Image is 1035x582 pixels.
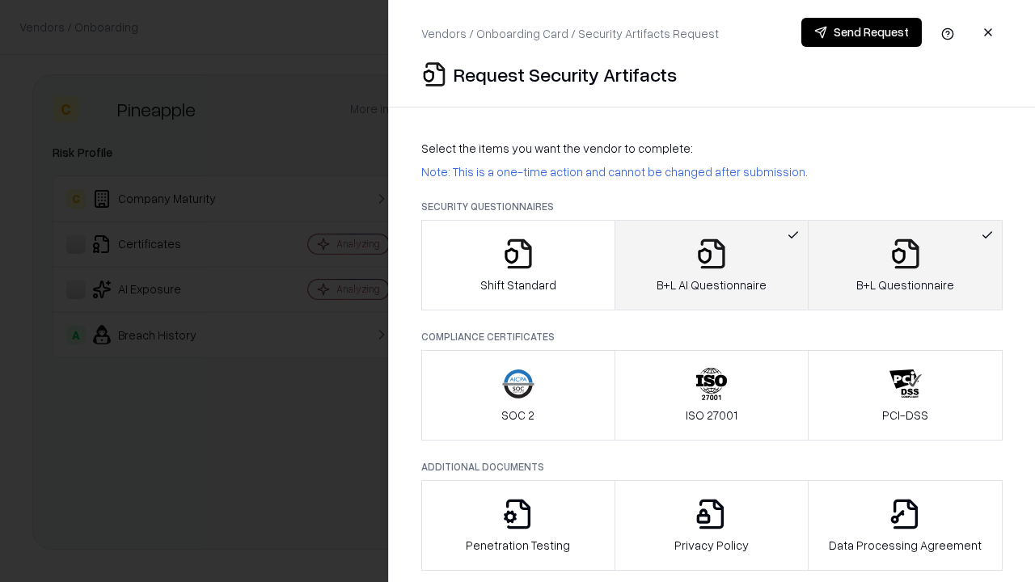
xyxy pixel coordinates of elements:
p: Vendors / Onboarding Card / Security Artifacts Request [421,25,719,42]
p: Privacy Policy [674,537,749,554]
button: B+L AI Questionnaire [615,220,809,310]
button: Data Processing Agreement [808,480,1003,571]
p: Security Questionnaires [421,200,1003,213]
button: Privacy Policy [615,480,809,571]
button: Penetration Testing [421,480,615,571]
p: PCI-DSS [882,407,928,424]
button: Shift Standard [421,220,615,310]
p: Note: This is a one-time action and cannot be changed after submission. [421,163,1003,180]
button: PCI-DSS [808,350,1003,441]
p: Select the items you want the vendor to complete: [421,140,1003,157]
button: SOC 2 [421,350,615,441]
p: B+L Questionnaire [856,276,954,293]
p: Data Processing Agreement [829,537,982,554]
p: SOC 2 [501,407,534,424]
button: ISO 27001 [615,350,809,441]
p: ISO 27001 [686,407,737,424]
p: Compliance Certificates [421,330,1003,344]
p: Request Security Artifacts [454,61,677,87]
p: Shift Standard [480,276,556,293]
p: Penetration Testing [466,537,570,554]
p: Additional Documents [421,460,1003,474]
button: B+L Questionnaire [808,220,1003,310]
p: B+L AI Questionnaire [657,276,767,293]
button: Send Request [801,18,922,47]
